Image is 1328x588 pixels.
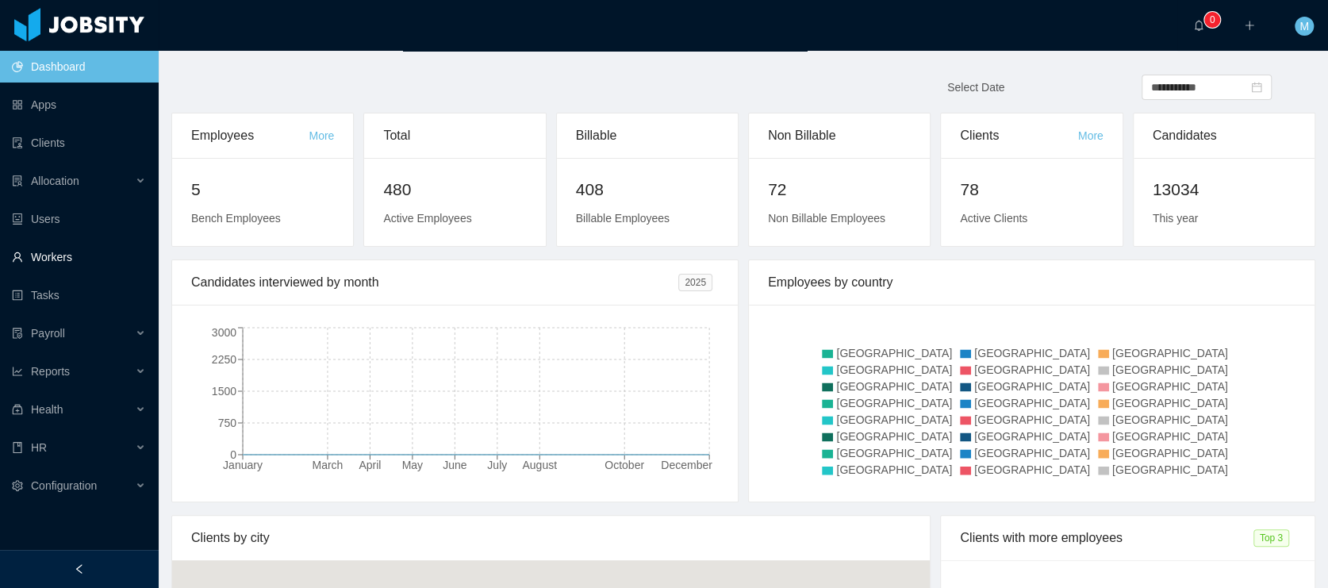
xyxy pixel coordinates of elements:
[12,127,146,159] a: icon: auditClients
[974,413,1090,426] span: [GEOGRAPHIC_DATA]
[836,347,952,359] span: [GEOGRAPHIC_DATA]
[1204,12,1220,28] sup: 0
[191,177,334,202] h2: 5
[223,459,263,471] tspan: January
[191,212,281,225] span: Bench Employees
[836,463,952,476] span: [GEOGRAPHIC_DATA]
[1153,212,1199,225] span: This year
[768,177,911,202] h2: 72
[402,459,423,471] tspan: May
[212,325,236,338] tspan: 3000
[12,203,146,235] a: icon: robotUsers
[383,212,471,225] span: Active Employees
[1112,363,1228,376] span: [GEOGRAPHIC_DATA]
[12,442,23,453] i: icon: book
[836,413,952,426] span: [GEOGRAPHIC_DATA]
[960,177,1103,202] h2: 78
[12,89,146,121] a: icon: appstoreApps
[191,113,309,158] div: Employees
[974,380,1090,393] span: [GEOGRAPHIC_DATA]
[31,365,70,378] span: Reports
[768,113,911,158] div: Non Billable
[12,366,23,377] i: icon: line-chart
[1112,463,1228,476] span: [GEOGRAPHIC_DATA]
[947,81,1004,94] span: Select Date
[212,353,236,366] tspan: 2250
[12,404,23,415] i: icon: medicine-box
[974,463,1090,476] span: [GEOGRAPHIC_DATA]
[191,516,911,560] div: Clients by city
[31,441,47,454] span: HR
[661,459,712,471] tspan: December
[836,430,952,443] span: [GEOGRAPHIC_DATA]
[836,380,952,393] span: [GEOGRAPHIC_DATA]
[1112,347,1228,359] span: [GEOGRAPHIC_DATA]
[309,129,334,142] a: More
[12,175,23,186] i: icon: solution
[974,397,1090,409] span: [GEOGRAPHIC_DATA]
[960,113,1077,158] div: Clients
[12,279,146,311] a: icon: profileTasks
[31,403,63,416] span: Health
[487,459,507,471] tspan: July
[191,260,678,305] div: Candidates interviewed by month
[1153,113,1295,158] div: Candidates
[1112,447,1228,459] span: [GEOGRAPHIC_DATA]
[359,459,381,471] tspan: April
[212,385,236,398] tspan: 1500
[31,479,97,492] span: Configuration
[12,480,23,491] i: icon: setting
[960,212,1027,225] span: Active Clients
[974,447,1090,459] span: [GEOGRAPHIC_DATA]
[768,260,1295,305] div: Employees by country
[230,448,236,461] tspan: 0
[974,347,1090,359] span: [GEOGRAPHIC_DATA]
[12,51,146,83] a: icon: pie-chartDashboard
[576,177,719,202] h2: 408
[768,212,885,225] span: Non Billable Employees
[836,447,952,459] span: [GEOGRAPHIC_DATA]
[1299,17,1309,36] span: M
[31,327,65,340] span: Payroll
[1112,397,1228,409] span: [GEOGRAPHIC_DATA]
[1078,129,1103,142] a: More
[974,430,1090,443] span: [GEOGRAPHIC_DATA]
[960,516,1253,560] div: Clients with more employees
[974,363,1090,376] span: [GEOGRAPHIC_DATA]
[522,459,557,471] tspan: August
[12,241,146,273] a: icon: userWorkers
[12,328,23,339] i: icon: file-protect
[218,417,237,429] tspan: 750
[1112,380,1228,393] span: [GEOGRAPHIC_DATA]
[836,363,952,376] span: [GEOGRAPHIC_DATA]
[576,212,670,225] span: Billable Employees
[443,459,467,471] tspan: June
[605,459,644,471] tspan: October
[1193,20,1204,31] i: icon: bell
[1244,20,1255,31] i: icon: plus
[31,175,79,187] span: Allocation
[678,274,712,291] span: 2025
[383,113,526,158] div: Total
[1253,529,1289,547] span: Top 3
[1153,177,1295,202] h2: 13034
[836,397,952,409] span: [GEOGRAPHIC_DATA]
[383,177,526,202] h2: 480
[1112,430,1228,443] span: [GEOGRAPHIC_DATA]
[576,113,719,158] div: Billable
[1251,82,1262,93] i: icon: calendar
[1112,413,1228,426] span: [GEOGRAPHIC_DATA]
[312,459,343,471] tspan: March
